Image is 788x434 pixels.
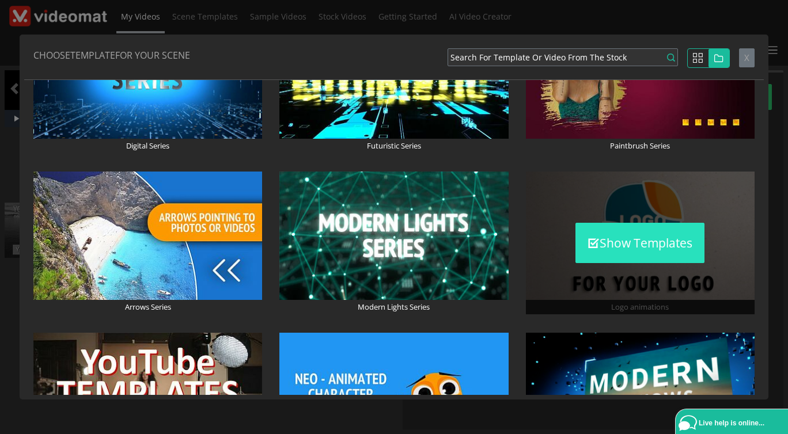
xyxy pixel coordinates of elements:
[739,48,755,67] button: Close
[526,139,755,153] p: Paintbrush Series
[575,223,704,263] button: Show Templates
[279,139,508,153] p: Futuristic Series
[33,300,262,314] p: Arrows Series
[699,419,764,427] span: Live help is online...
[33,139,262,153] p: Digital Series
[279,300,508,314] p: Modern Lights Series
[679,412,788,434] a: Live help is online...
